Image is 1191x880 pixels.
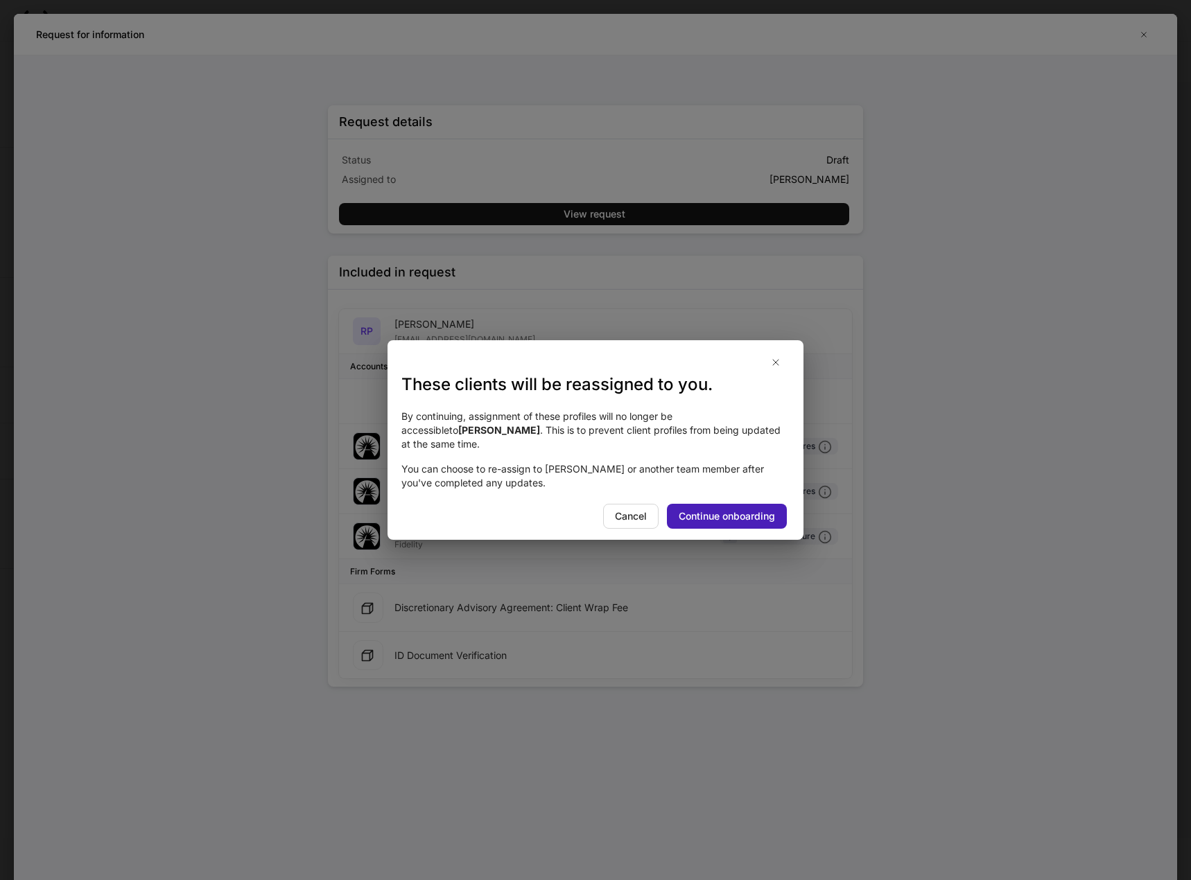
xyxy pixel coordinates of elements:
button: Cancel [603,504,659,529]
p: By continuing, assignment of these profiles will no longer be accessible to . This is to prevent ... [401,410,790,451]
p: You can choose to re-assign to [PERSON_NAME] or another team member after you've completed any up... [401,462,790,490]
h3: These clients will be reassigned to you. [401,373,790,396]
div: Cancel [615,509,647,523]
button: Continue onboarding [667,504,787,529]
div: Continue onboarding [679,509,775,523]
strong: [PERSON_NAME] [458,424,540,436]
